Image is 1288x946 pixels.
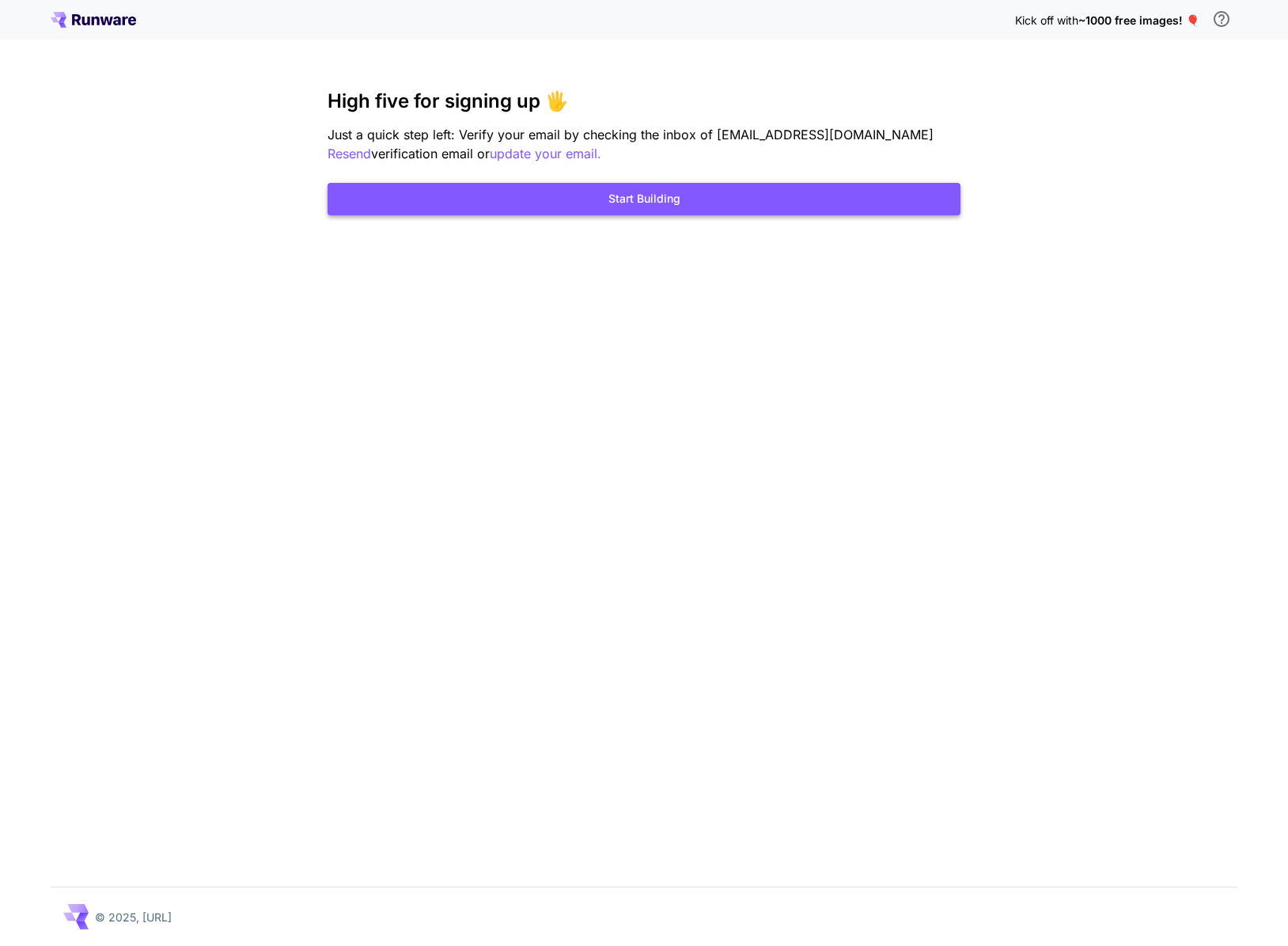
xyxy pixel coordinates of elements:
[1206,3,1237,35] button: In order to qualify for free credit, you need to sign up with a business email address and click ...
[95,909,172,925] p: © 2025, [URL]
[1015,13,1078,27] span: Kick off with
[328,183,960,215] button: Start Building
[328,90,960,112] h3: High five for signing up 🖐️
[1078,13,1199,27] span: ~1000 free images! 🎈
[328,144,371,164] button: Resend
[328,127,934,142] span: Just a quick step left: Verify your email by checking the inbox of [EMAIL_ADDRESS][DOMAIN_NAME]
[371,146,490,161] span: verification email or
[490,144,601,164] button: update your email.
